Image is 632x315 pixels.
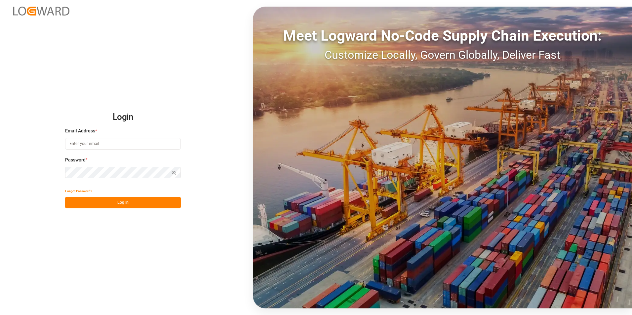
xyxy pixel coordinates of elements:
[253,25,632,47] div: Meet Logward No-Code Supply Chain Execution:
[65,197,181,208] button: Log In
[65,185,92,197] button: Forgot Password?
[65,127,95,134] span: Email Address
[13,7,69,16] img: Logward_new_orange.png
[65,157,86,163] span: Password
[65,107,181,128] h2: Login
[253,47,632,63] div: Customize Locally, Govern Globally, Deliver Fast
[65,138,181,150] input: Enter your email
